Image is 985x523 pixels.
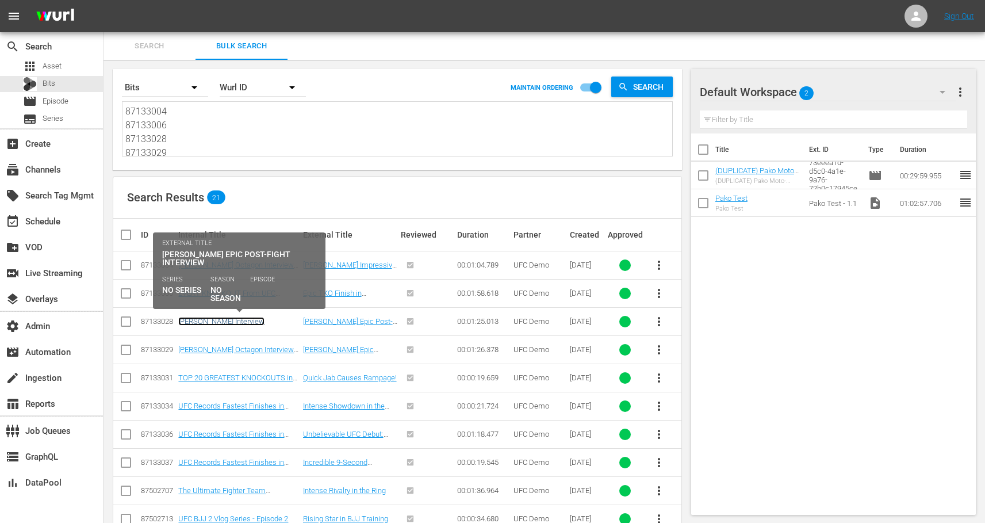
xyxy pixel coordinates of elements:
[178,289,280,306] a: EVERY KNOCKOUT From UFC [GEOGRAPHIC_DATA]
[178,373,297,391] a: TOP 20 GREATEST KNOCKOUTS in UFC History 2013
[513,430,549,438] span: UFC Demo
[23,77,37,91] div: Bits
[513,230,566,239] div: Partner
[895,189,959,217] td: 01:02:57.706
[457,514,510,523] div: 00:00:34.680
[43,60,62,72] span: Asset
[868,169,882,182] span: Episode
[645,251,673,279] button: more_vert
[178,486,288,512] a: The Ultimate Fighter Team [PERSON_NAME] vs Team Faber - The Skirmish
[28,3,83,30] img: ans4CAIJ8jUAAAAAAAAAAAAAAAAAAAAAAAAgQb4GAAAAAAAAAAAAAAAAAAAAAAAAJMjXAAAAAAAAAAAAAAAAAAAAAAAAgAT5G...
[303,230,397,239] div: External Title
[178,458,289,475] a: UFC Records Fastest Finishes in History
[178,402,289,419] a: UFC Records Fastest Finishes in History
[570,402,604,410] div: [DATE]
[141,230,175,239] div: ID
[715,166,799,184] a: (DUPLICATE) Pako Moto-Trailer
[6,476,20,490] span: DataPool
[23,94,37,108] span: Episode
[799,81,814,105] span: 2
[893,133,962,166] th: Duration
[457,402,510,410] div: 00:00:21.724
[6,163,20,177] span: Channels
[23,112,37,126] span: Series
[652,343,666,357] span: more_vert
[401,230,454,239] div: Reviewed
[652,287,666,300] span: more_vert
[570,458,604,467] div: [DATE]
[570,345,604,354] div: [DATE]
[513,402,549,410] span: UFC Demo
[303,289,390,306] a: Epic TKO Finish in [GEOGRAPHIC_DATA] Fight
[715,194,748,203] a: Pako Test
[207,193,225,201] span: 21
[645,477,673,505] button: more_vert
[570,289,604,297] div: [DATE]
[652,484,666,498] span: more_vert
[645,336,673,364] button: more_vert
[6,397,20,411] span: Reports
[457,430,510,438] div: 00:01:18.477
[513,345,549,354] span: UFC Demo
[652,399,666,413] span: more_vert
[570,373,604,382] div: [DATE]
[645,308,673,335] button: more_vert
[868,196,882,210] span: Video
[303,261,397,278] a: [PERSON_NAME] Impressive Octagon Victory
[645,421,673,448] button: more_vert
[645,280,673,307] button: more_vert
[303,430,389,447] a: Unbelievable UFC Debut: Record-Breaking Knockout
[652,456,666,469] span: more_vert
[23,59,37,73] span: Asset
[953,78,967,106] button: more_vert
[6,345,20,359] span: Automation
[220,71,306,104] div: Wurl ID
[457,345,510,354] div: 00:01:26.378
[6,266,20,280] span: Live Streaming
[7,9,21,23] span: menu
[6,215,20,228] span: Schedule
[43,96,68,107] span: Episode
[715,133,802,166] th: Title
[6,450,20,464] span: GraphQL
[645,364,673,392] button: more_vert
[125,105,672,157] textarea: 87133004 87133006 87133028 87133029 87133031 87133034 87133036 87133037 87502707 87502713 8750271...
[645,392,673,420] button: more_vert
[141,486,175,495] div: 87502707
[513,514,549,523] span: UFC Demo
[303,373,397,382] a: Quick Jab Causes Rampage!
[628,77,673,97] span: Search
[715,177,800,185] div: (DUPLICATE) Pako Moto-Trailer
[804,189,864,217] td: Pako Test - 1.1
[608,230,642,239] div: Approved
[457,230,510,239] div: Duration
[513,289,549,297] span: UFC Demo
[652,258,666,272] span: more_vert
[122,71,208,104] div: Bits
[178,230,299,239] div: Internal Title
[303,317,397,334] a: [PERSON_NAME] Epic Post-Fight Interview
[652,371,666,385] span: more_vert
[513,373,549,382] span: UFC Demo
[513,486,549,495] span: UFC Demo
[570,230,604,239] div: Created
[804,162,864,189] td: 73eeea1d-d5c0-4a1e-9a76-72b0c17945ce
[570,486,604,495] div: [DATE]
[861,133,893,166] th: Type
[202,40,281,53] span: Bulk Search
[178,345,298,362] a: [PERSON_NAME] Octagon Interview UFC [GEOGRAPHIC_DATA]
[141,317,175,326] div: 87133028
[6,189,20,203] span: Search Tag Mgmt
[457,373,510,382] div: 00:00:19.659
[457,458,510,467] div: 00:00:19.545
[6,292,20,306] span: Overlays
[141,402,175,410] div: 87133034
[700,76,956,108] div: Default Workspace
[127,190,204,204] span: Search Results
[652,427,666,441] span: more_vert
[513,317,549,326] span: UFC Demo
[570,261,604,269] div: [DATE]
[110,40,189,53] span: Search
[570,514,604,523] div: [DATE]
[715,205,748,212] div: Pako Test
